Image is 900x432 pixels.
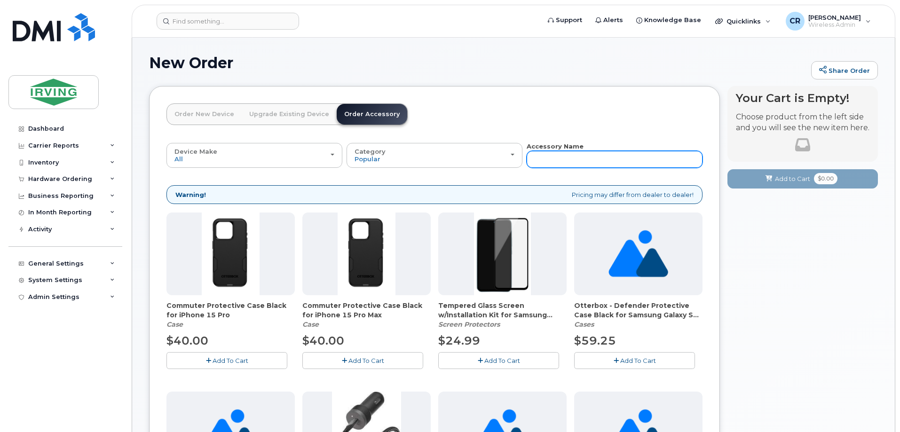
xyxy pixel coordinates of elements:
[166,352,287,369] button: Add To Cart
[174,148,217,155] span: Device Make
[149,55,806,71] h1: New Order
[166,143,342,167] button: Device Make All
[337,104,407,125] a: Order Accessory
[338,212,395,295] img: MicrosoftTeams-image__10_.png
[302,301,431,329] div: Commuter Protective Case Black for iPhone 15 Pro Max
[736,92,869,104] h4: Your Cart is Empty!
[302,301,431,320] span: Commuter Protective Case Black for iPhone 15 Pro Max
[574,320,594,329] em: Cases
[438,301,567,320] span: Tempered Glass Screen w/Installation Kit for Samsung Galaxy S23 FE
[484,357,520,364] span: Add To Cart
[608,212,668,295] img: no_image_found-2caef05468ed5679b831cfe6fc140e25e0c280774317ffc20a367ab7fd17291e.png
[355,155,380,163] span: Popular
[438,352,559,369] button: Add To Cart
[355,148,386,155] span: Category
[166,301,295,329] div: Commuter Protective Case Black for iPhone 15 Pro
[527,142,584,150] strong: Accessory Name
[302,352,423,369] button: Add To Cart
[166,334,208,347] span: $40.00
[348,357,384,364] span: Add To Cart
[574,301,703,329] div: Otterbox - Defender Protective Case Black for Samsung Galaxy S22 (64117508)
[242,104,337,125] a: Upgrade Existing Device
[438,334,480,347] span: $24.99
[727,169,878,189] button: Add to Cart $0.00
[811,61,878,80] a: Share Order
[175,190,206,199] strong: Warning!
[213,357,248,364] span: Add To Cart
[438,301,567,329] div: Tempered Glass Screen w/Installation Kit for Samsung Galaxy S23 FE
[438,320,500,329] em: Screen Protectors
[347,143,522,167] button: Category Popular
[302,320,319,329] em: Case
[736,112,869,134] p: Choose product from the left side and you will see the new item here.
[302,334,344,347] span: $40.00
[202,212,260,295] img: MicrosoftTeams-image__10_.png
[574,334,616,347] span: $59.25
[166,320,183,329] em: Case
[174,155,183,163] span: All
[620,357,656,364] span: Add To Cart
[167,104,242,125] a: Order New Device
[166,301,295,320] span: Commuter Protective Case Black for iPhone 15 Pro
[574,301,703,320] span: Otterbox - Defender Protective Case Black for Samsung Galaxy S22 (64117508)
[166,185,703,204] div: Pricing may differ from dealer to dealer!
[814,173,837,184] span: $0.00
[775,174,810,183] span: Add to Cart
[574,352,695,369] button: Add To Cart
[474,212,531,295] img: image__14_.png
